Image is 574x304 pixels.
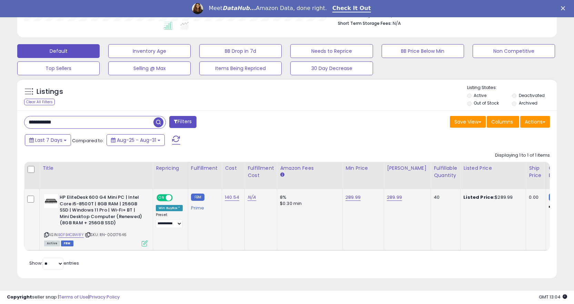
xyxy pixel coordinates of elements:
strong: Copyright [7,294,32,300]
a: Privacy Policy [89,294,120,300]
label: Deactivated [519,92,545,98]
span: N/A [393,20,401,27]
a: 289.99 [345,194,361,201]
b: Total Inventory Value: [338,12,385,18]
div: Meet Amazon Data, done right. [209,5,327,12]
a: Check It Out [332,5,371,12]
div: Preset: [156,213,183,228]
button: Selling @ Max [108,61,191,75]
b: HP EliteDesk 600 G4 Mini PC | Intel Core i5-8500T | 8GB RAM | 256GB SSD | Windows 11 Pro | Wi-Fi+... [60,194,143,228]
div: Min Price [345,165,381,172]
span: | SKU: RN-00017646 [85,232,127,237]
span: Show: entries [29,260,79,266]
p: Listing States: [467,85,557,91]
button: Top Sellers [17,61,100,75]
small: FBM [191,194,204,201]
label: Archived [519,100,537,106]
small: Amazon Fees. [280,172,284,178]
button: BB Drop in 7d [199,44,282,58]
button: Items Being Repriced [199,61,282,75]
button: 30 Day Decrease [290,61,373,75]
div: ASIN: [44,194,148,245]
b: Short Term Storage Fees: [338,20,392,26]
span: FBM [61,241,73,246]
div: Prime [191,203,216,211]
a: 140.54 [225,194,239,201]
div: Ship Price [529,165,543,179]
div: Displaying 1 to 1 of 1 items [495,152,550,159]
a: B0FB4CBW8Y [58,232,84,238]
button: Actions [520,116,550,128]
a: Terms of Use [59,294,88,300]
div: $0.30 min [280,200,337,207]
span: 2025-09-8 13:04 GMT [539,294,567,300]
div: Listed Price [463,165,523,172]
div: Amazon Fees [280,165,340,172]
div: Close [561,6,568,10]
button: Filters [169,116,196,128]
div: Repricing [156,165,185,172]
span: Aug-25 - Aug-31 [117,137,156,144]
i: DataHub... [222,5,256,11]
div: Fulfillment Cost [248,165,274,179]
div: Fulfillable Quantity [434,165,457,179]
button: Inventory Age [108,44,191,58]
img: Profile image for Georgie [192,3,203,14]
span: ON [157,195,166,201]
small: FBM [549,194,562,201]
div: 0.00 [529,194,540,200]
div: Cost [225,165,242,172]
span: OFF [172,195,183,201]
button: Save View [450,116,486,128]
div: seller snap | | [7,294,120,301]
div: $289.99 [463,194,521,200]
div: Clear All Filters [24,99,55,105]
button: Default [17,44,100,58]
label: Active [474,92,486,98]
b: Listed Price: [463,194,495,200]
div: Title [42,165,150,172]
span: Last 7 Days [35,137,62,144]
button: Non Competitive [473,44,555,58]
button: Needs to Reprice [290,44,373,58]
h5: Listings [37,87,63,97]
button: Aug-25 - Aug-31 [107,134,165,146]
span: All listings currently available for purchase on Amazon [44,241,60,246]
div: 40 [434,194,455,200]
img: 31argzALsCL._SL40_.jpg [44,194,58,208]
div: Win BuyBox * [156,205,183,211]
label: Out of Stock [474,100,499,106]
a: N/A [248,194,256,201]
button: BB Price Below Min [382,44,464,58]
span: Compared to: [72,137,104,144]
div: Fulfillment [191,165,219,172]
div: [PERSON_NAME] [387,165,428,172]
span: Columns [491,118,513,125]
div: 8% [280,194,337,200]
button: Last 7 Days [25,134,71,146]
a: 289.99 [387,194,402,201]
button: Columns [487,116,519,128]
